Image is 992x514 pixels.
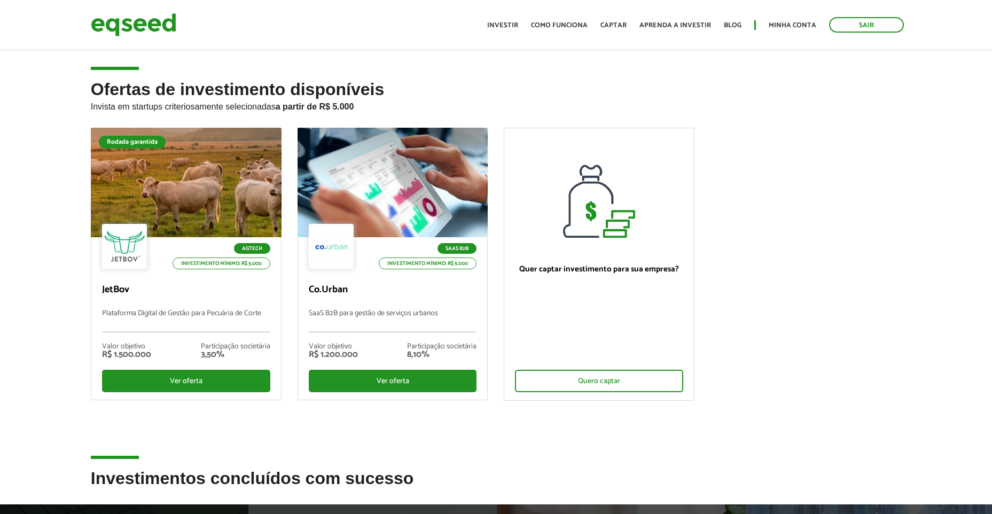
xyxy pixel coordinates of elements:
p: Co.Urban [309,284,477,296]
a: Captar [600,22,627,29]
p: Quer captar investimento para sua empresa? [515,264,683,274]
div: 3,50% [201,351,270,359]
div: Participação societária [201,343,270,351]
p: SaaS B2B [438,243,477,254]
div: Participação societária [407,343,477,351]
div: 8,10% [407,351,477,359]
div: Valor objetivo [309,343,358,351]
p: Invista em startups criteriosamente selecionadas [91,99,902,112]
a: Blog [724,22,741,29]
div: Quero captar [515,370,683,392]
a: Rodada garantida Agtech Investimento mínimo: R$ 5.000 JetBov Plataforma Digital de Gestão para Pe... [91,128,282,400]
div: R$ 1.200.000 [309,351,358,359]
p: JetBov [102,284,270,296]
p: Agtech [234,243,270,254]
div: Valor objetivo [102,343,151,351]
a: Quer captar investimento para sua empresa? Quero captar [504,128,694,401]
a: Investir [487,22,518,29]
div: Rodada garantida [99,136,166,149]
p: Investimento mínimo: R$ 5.000 [173,258,270,269]
a: Minha conta [769,22,816,29]
div: R$ 1.500.000 [102,351,151,359]
a: Sair [829,17,904,33]
p: Investimento mínimo: R$ 5.000 [379,258,477,269]
a: Aprenda a investir [639,22,711,29]
a: SaaS B2B Investimento mínimo: R$ 5.000 Co.Urban SaaS B2B para gestão de serviços urbanos Valor ob... [298,128,488,400]
strong: a partir de R$ 5.000 [276,102,354,111]
a: Como funciona [531,22,588,29]
p: SaaS B2B para gestão de serviços urbanos [309,309,477,332]
h2: Investimentos concluídos com sucesso [91,469,902,504]
h2: Ofertas de investimento disponíveis [91,80,902,128]
div: Ver oferta [309,370,477,392]
div: Ver oferta [102,370,270,392]
p: Plataforma Digital de Gestão para Pecuária de Corte [102,309,270,332]
img: EqSeed [91,11,176,39]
